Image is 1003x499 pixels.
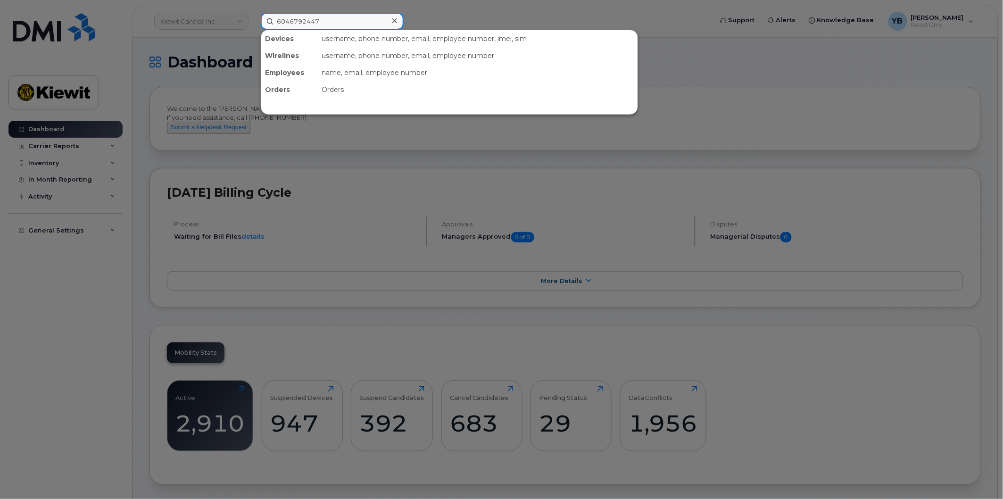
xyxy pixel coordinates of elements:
[318,64,638,81] div: name, email, employee number
[318,47,638,64] div: username, phone number, email, employee number
[261,30,318,47] div: Devices
[318,30,638,47] div: username, phone number, email, employee number, imei, sim
[962,458,996,492] iframe: Messenger Launcher
[261,64,318,81] div: Employees
[318,81,638,98] div: Orders
[261,81,318,98] div: Orders
[261,47,318,64] div: Wirelines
